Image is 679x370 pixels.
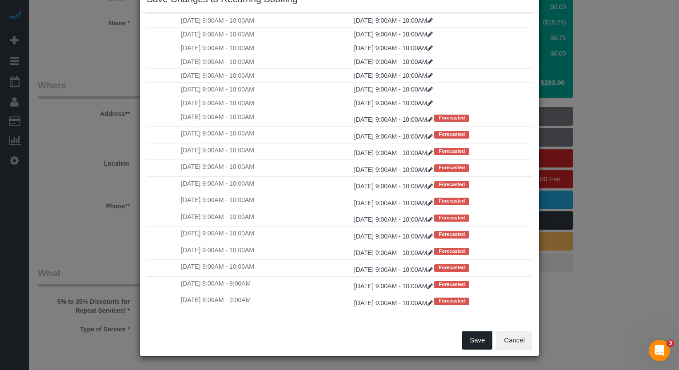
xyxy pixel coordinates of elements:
td: [DATE] 8:00AM - 9:00AM [179,276,352,293]
td: [DATE] 9:00AM - 10:00AM [179,127,352,143]
a: [DATE] 9:00AM - 10:00AM [354,44,433,52]
span: Forecasted [434,215,469,222]
a: [DATE] 9:00AM - 10:00AM [354,72,433,79]
td: [DATE] 9:00AM - 10:00AM [179,13,352,27]
a: [DATE] 9:00AM - 10:00AM [354,133,435,140]
td: [DATE] 9:00AM - 10:00AM [179,176,352,193]
td: [DATE] 9:00AM - 10:00AM [179,110,352,126]
td: [DATE] 9:00AM - 10:00AM [179,193,352,210]
td: [DATE] 9:00AM - 10:00AM [179,227,352,243]
span: Forecasted [434,148,469,155]
span: Forecasted [434,264,469,271]
a: [DATE] 9:00AM - 10:00AM [354,58,433,65]
span: Forecasted [434,181,469,188]
td: [DATE] 9:00AM - 10:00AM [179,260,352,276]
a: [DATE] 9:00AM - 10:00AM [354,266,435,273]
td: [DATE] 9:00AM - 10:00AM [179,68,352,82]
a: [DATE] 9:00AM - 10:00AM [354,31,433,38]
a: [DATE] 9:00AM - 10:00AM [354,17,433,24]
span: Forecasted [434,298,469,305]
a: [DATE] 9:00AM - 10:00AM [354,166,435,173]
a: [DATE] 9:00AM - 10:00AM [354,149,435,156]
td: [DATE] 9:00AM - 10:00AM [179,41,352,55]
td: [DATE] 9:00AM - 10:00AM [179,160,352,176]
span: Forecasted [434,281,469,288]
a: [DATE] 9:00AM - 10:00AM [354,199,435,207]
span: Forecasted [434,198,469,205]
td: [DATE] 9:00AM - 10:00AM [179,143,352,159]
a: [DATE] 9:00AM - 10:00AM [354,86,433,93]
td: [DATE] 9:00AM - 10:00AM [179,96,352,110]
td: [DATE] 9:00AM - 10:00AM [179,210,352,226]
a: [DATE] 9:00AM - 10:00AM [354,183,435,190]
a: [DATE] 9:00AM - 10:00AM [354,233,435,240]
button: Save [462,331,492,350]
td: [DATE] 9:00AM - 10:00AM [179,243,352,259]
td: [DATE] 9:00AM - 10:00AM [179,55,352,68]
a: [DATE] 9:00AM - 10:00AM [354,116,435,123]
span: 3 [667,340,674,347]
span: Forecasted [434,164,469,171]
td: [DATE] 8:00AM - 9:00AM [179,293,352,310]
span: Forecasted [434,131,469,138]
a: [DATE] 9:00AM - 10:00AM [354,249,435,256]
a: [DATE] 9:00AM - 10:00AM [354,99,433,107]
button: Cancel [496,331,532,350]
td: [DATE] 9:00AM - 10:00AM [179,27,352,41]
td: [DATE] 9:00AM - 10:00AM [179,82,352,96]
span: Forecasted [434,115,469,122]
span: Forecasted [434,248,469,255]
a: [DATE] 9:00AM - 10:00AM [354,299,435,306]
a: [DATE] 9:00AM - 10:00AM [354,282,435,290]
a: [DATE] 9:00AM - 10:00AM [354,216,435,223]
span: Forecasted [434,231,469,238]
iframe: Intercom live chat [649,340,670,361]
